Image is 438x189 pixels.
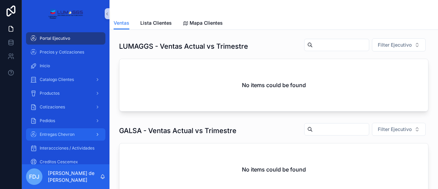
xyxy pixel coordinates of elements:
[40,91,60,96] span: Productos
[242,81,306,89] h2: No items could be found
[48,170,100,184] p: [PERSON_NAME] de [PERSON_NAME]
[40,118,55,123] span: Pedidos
[190,20,223,26] span: Mapa Clientes
[26,73,105,86] a: Catalogo Clientes
[26,142,105,154] a: Interaccciones / Actividades
[40,104,65,110] span: Cotizaciones
[26,46,105,58] a: Precios y Cotizaciones
[242,165,306,174] h2: No items could be found
[26,60,105,72] a: Inicio
[40,49,84,55] span: Precios y Cotizaciones
[48,8,83,19] img: App logo
[183,17,223,31] a: Mapa Clientes
[40,145,94,151] span: Interaccciones / Actividades
[140,17,172,31] a: Lista Clientes
[114,17,129,30] a: Ventas
[26,87,105,99] a: Productos
[26,101,105,113] a: Cotizaciones
[372,123,426,136] button: Select Button
[22,27,109,164] div: scrollable content
[40,132,75,137] span: Entregas Chevron
[114,20,129,26] span: Ventas
[372,38,426,51] button: Select Button
[40,36,70,41] span: Portal Ejecutivo
[40,159,78,165] span: Creditos Cescemex
[378,42,412,48] span: Filter Ejecutivo
[26,156,105,168] a: Creditos Cescemex
[378,126,412,133] span: Filter Ejecutivo
[26,128,105,141] a: Entregas Chevron
[140,20,172,26] span: Lista Clientes
[26,115,105,127] a: Pedidos
[119,42,248,51] h1: LUMAGGS - Ventas Actual vs Trimestre
[29,173,39,181] span: FdJ
[40,77,74,82] span: Catalogo Clientes
[119,126,236,135] h1: GALSA - Ventas Actual vs Trimestre
[26,32,105,45] a: Portal Ejecutivo
[40,63,50,69] span: Inicio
